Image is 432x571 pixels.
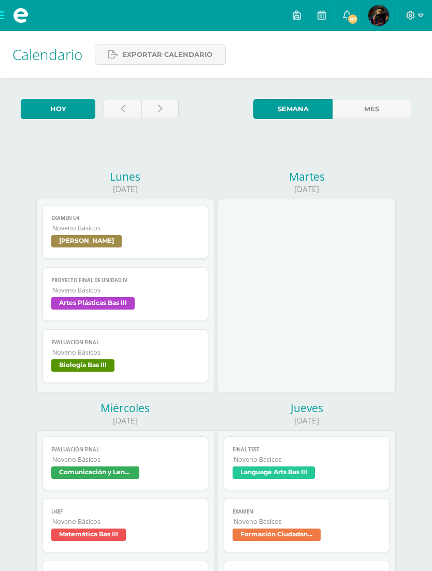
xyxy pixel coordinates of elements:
a: Hoy [21,99,95,119]
span: Calendario [12,45,82,64]
div: [DATE] [36,415,214,426]
div: [DATE] [36,184,214,195]
span: U4EF [51,508,199,515]
span: Evaluación final [51,339,199,346]
span: Noveno Básicos [52,286,199,295]
span: EXAMEN U4 [51,215,199,222]
span: Examen [233,508,380,515]
span: Noveno Básicos [52,517,199,526]
a: Final TestNoveno BásicosLanguage Arts Bas III [224,436,389,490]
a: U4EFNoveno BásicosMatemática Bas III [42,499,208,552]
span: [PERSON_NAME] [51,235,122,247]
span: Noveno Básicos [234,517,380,526]
span: Proyecto final de unidad IV [51,277,199,284]
div: Jueves [218,401,396,415]
span: Noveno Básicos [52,348,199,357]
a: Exportar calendario [95,45,226,65]
div: Lunes [36,169,214,184]
div: [DATE] [218,184,396,195]
span: Evaluación final [51,446,199,453]
a: Evaluación finalNoveno BásicosBiología Bas III [42,329,208,383]
div: Miércoles [36,401,214,415]
span: Noveno Básicos [52,455,199,464]
span: Final Test [233,446,380,453]
img: a525f3d8d78af0b01a64a68be76906e5.png [368,5,389,26]
span: Language Arts Bas III [233,466,315,479]
a: EXAMEN U4Noveno Básicos[PERSON_NAME] [42,205,208,259]
div: [DATE] [218,415,396,426]
span: Exportar calendario [122,45,212,64]
span: Comunicación y Lenguage Bas III [51,466,139,479]
a: ExamenNoveno BásicosFormación Ciudadana Bas III [224,499,389,552]
span: Formación Ciudadana Bas III [233,529,321,541]
div: Martes [218,169,396,184]
a: Semana [253,99,332,119]
span: Biología Bas III [51,359,114,372]
a: Proyecto final de unidad IVNoveno BásicosArtes Plásticas Bas III [42,267,208,321]
a: Evaluación finalNoveno BásicosComunicación y Lenguage Bas III [42,436,208,490]
span: Artes Plásticas Bas III [51,297,135,310]
a: Mes [333,99,411,119]
span: 87 [347,13,358,25]
span: Matemática Bas III [51,529,126,541]
span: Noveno Básicos [52,224,199,232]
span: Noveno Básicos [234,455,380,464]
